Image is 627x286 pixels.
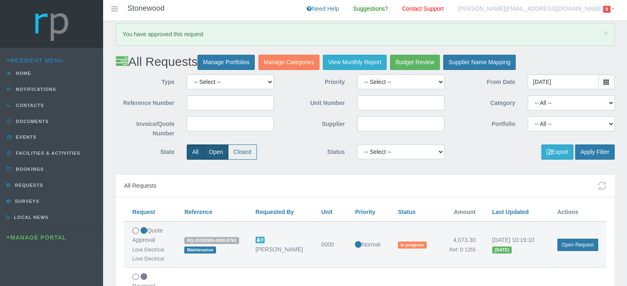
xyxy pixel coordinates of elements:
span: Surveys [13,199,39,204]
label: From Date [451,74,521,87]
span: Amount [454,209,476,215]
a: Status [398,209,416,215]
h2: All Requests [116,55,615,70]
span: [DATE] [492,246,512,253]
span: × [604,28,608,38]
span: Contacts [14,103,44,108]
td: Normal [347,221,390,268]
label: Reference Number [110,95,181,108]
a: Priority [355,209,375,215]
span: Local News [12,215,49,220]
td: [PERSON_NAME] [247,221,313,268]
a: Request [132,209,155,215]
a: Reference [184,209,212,215]
label: Category [451,95,521,108]
div: You have approved this request [116,23,615,46]
label: Type [110,74,181,87]
td: [DATE] 10:19:10 [484,221,549,268]
label: Closed [228,144,257,160]
a: Manage Portal [7,234,66,241]
a: Resident Menu [7,57,63,64]
label: Unit Number [280,95,351,108]
a: Unit [321,209,332,215]
td: 0000 [313,221,347,268]
span: Maintenance [184,246,216,253]
button: Close [604,29,608,37]
td: 4,073.30 [435,221,484,268]
span: Documents [14,119,49,124]
span: Home [14,71,31,76]
h4: Stonewood [127,5,164,13]
label: Status [280,144,351,157]
div: All Requests [116,175,615,197]
span: In progress [398,242,427,249]
a: Manage Categories [258,55,319,70]
label: Portfolio [451,116,521,129]
label: All [187,144,204,160]
small: Love Electrical [132,247,164,253]
span: Facilities & Activities [14,151,80,156]
a: Open Request [557,239,598,251]
a: Requested By [256,209,294,215]
span: Requests [13,183,43,188]
a: Budget Review [390,55,439,70]
label: Open [204,144,228,160]
td: Quote Approval [124,221,176,268]
span: 9 [603,6,611,13]
label: State [110,144,181,157]
button: Apply Filter [575,144,615,160]
small: Love Electrical [132,256,164,262]
small: Ref: D 1255 [449,247,475,253]
span: RQ-20250905-0000-8763 [184,237,239,244]
a: Last Updated [492,209,529,215]
a: Supplier Name Mapping [443,55,516,70]
span: Events [14,135,37,140]
button: Export [541,144,573,160]
label: Supplier [280,116,351,129]
span: Notifications [14,87,56,92]
a: View Monthly Report [323,55,387,70]
span: Actions [557,209,578,215]
label: Priority [280,74,351,87]
label: Invoice/Quote Number [110,116,181,138]
span: Bookings [14,167,44,172]
a: Manage Portfolios [197,55,255,70]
